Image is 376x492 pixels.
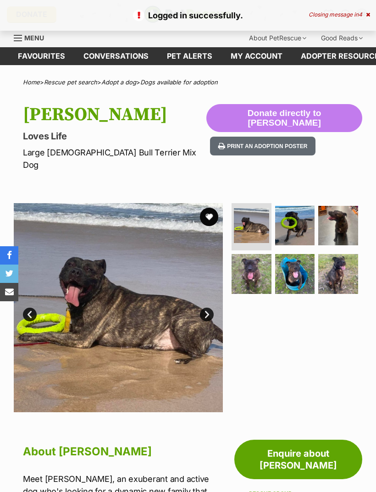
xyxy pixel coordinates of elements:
[140,78,218,86] a: Dogs available for adoption
[200,308,214,321] a: Next
[243,29,313,47] div: About PetRescue
[23,442,223,462] h2: About [PERSON_NAME]
[232,254,271,294] img: Photo of Rayna
[221,47,292,65] a: My account
[275,206,315,246] img: Photo of Rayna
[200,208,218,226] button: favourite
[74,47,158,65] a: conversations
[275,254,315,294] img: Photo of Rayna
[158,47,221,65] a: Pet alerts
[23,104,206,125] h1: [PERSON_NAME]
[206,104,362,133] button: Donate directly to [PERSON_NAME]
[14,203,223,412] img: Photo of Rayna
[23,146,206,171] p: Large [DEMOGRAPHIC_DATA] Bull Terrier Mix Dog
[234,440,362,479] a: Enquire about [PERSON_NAME]
[318,206,358,246] img: Photo of Rayna
[24,34,44,42] span: Menu
[23,308,37,321] a: Prev
[318,254,358,294] img: Photo of Rayna
[9,47,74,65] a: Favourites
[23,78,40,86] a: Home
[309,11,370,18] div: Closing message in
[315,29,369,47] div: Good Reads
[44,78,97,86] a: Rescue pet search
[9,9,367,22] p: Logged in successfully.
[101,78,136,86] a: Adopt a dog
[23,130,206,143] p: Loves Life
[14,29,50,45] a: Menu
[210,137,315,155] button: Print an adoption poster
[234,208,269,243] img: Photo of Rayna
[359,11,362,18] span: 4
